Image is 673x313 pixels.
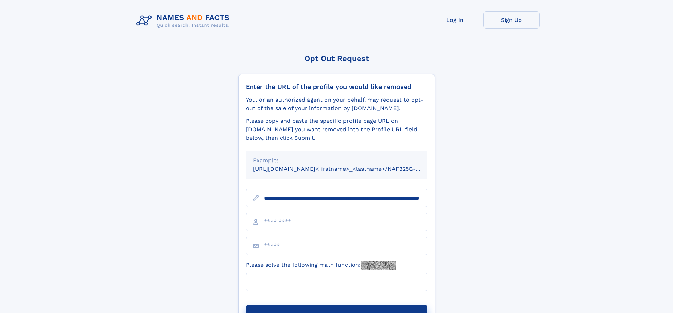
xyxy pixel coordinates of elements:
[253,156,420,165] div: Example:
[246,117,427,142] div: Please copy and paste the specific profile page URL on [DOMAIN_NAME] you want removed into the Pr...
[246,96,427,113] div: You, or an authorized agent on your behalf, may request to opt-out of the sale of your informatio...
[134,11,235,30] img: Logo Names and Facts
[427,11,483,29] a: Log In
[483,11,540,29] a: Sign Up
[246,83,427,91] div: Enter the URL of the profile you would like removed
[246,261,396,270] label: Please solve the following math function:
[238,54,435,63] div: Opt Out Request
[253,165,441,172] small: [URL][DOMAIN_NAME]<firstname>_<lastname>/NAF325G-xxxxxxxx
